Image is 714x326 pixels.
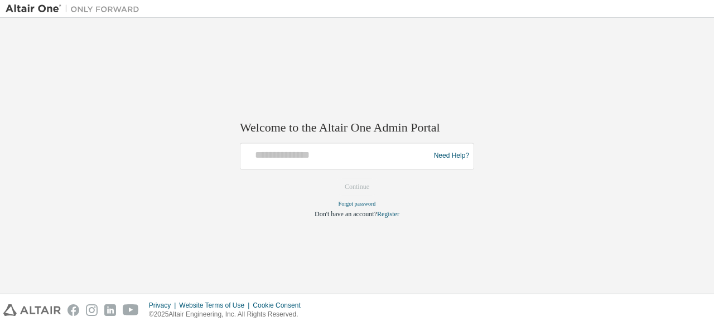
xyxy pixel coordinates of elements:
h2: Welcome to the Altair One Admin Portal [240,120,474,136]
img: Altair One [6,3,145,14]
a: Forgot password [339,201,376,207]
img: linkedin.svg [104,304,116,316]
div: Cookie Consent [253,301,307,310]
img: instagram.svg [86,304,98,316]
span: Don't have an account? [315,210,377,218]
img: youtube.svg [123,304,139,316]
a: Need Help? [434,156,469,157]
img: altair_logo.svg [3,304,61,316]
p: © 2025 Altair Engineering, Inc. All Rights Reserved. [149,310,307,319]
div: Privacy [149,301,179,310]
div: Website Terms of Use [179,301,253,310]
img: facebook.svg [67,304,79,316]
a: Register [377,210,399,218]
